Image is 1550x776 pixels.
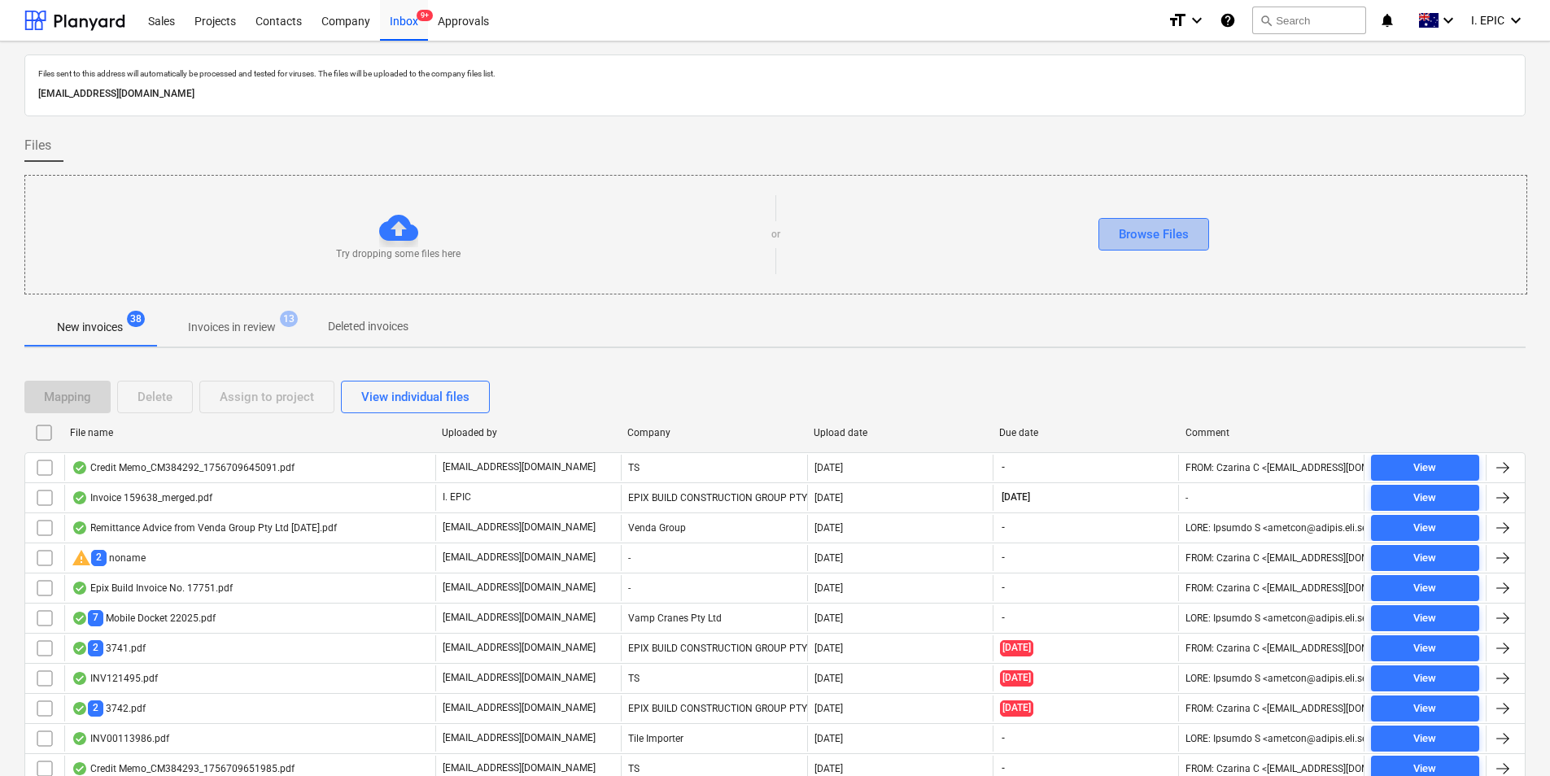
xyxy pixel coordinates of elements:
div: View [1413,700,1436,718]
span: warning [72,548,91,568]
span: [DATE] [1000,490,1032,504]
button: Search [1252,7,1366,34]
p: [EMAIL_ADDRESS][DOMAIN_NAME] [443,641,596,655]
div: noname [72,548,146,568]
div: View [1413,669,1436,688]
div: EPIX BUILD CONSTRUCTION GROUP PTY LTD [621,695,806,722]
button: View [1371,635,1479,661]
p: [EMAIL_ADDRESS][DOMAIN_NAME] [443,611,596,625]
div: - [621,545,806,571]
div: Uploaded by [442,427,614,438]
div: Credit Memo_CM384292_1756709645091.pdf [72,461,295,474]
div: - [621,575,806,601]
div: OCR finished [72,461,88,474]
div: Tile Importer [621,726,806,752]
i: Knowledge base [1220,11,1236,30]
div: EPIX BUILD CONSTRUCTION GROUP PTY LTD [621,485,806,511]
p: [EMAIL_ADDRESS][DOMAIN_NAME] [38,85,1512,102]
div: [DATE] [814,582,843,594]
div: View [1413,519,1436,538]
div: [DATE] [814,703,843,714]
div: OCR finished [72,521,88,534]
div: 3741.pdf [72,640,146,656]
div: View individual files [361,386,469,408]
div: OCR finished [72,642,88,655]
p: I. EPIC [443,490,471,504]
button: Browse Files [1098,218,1209,251]
span: 2 [88,700,103,716]
div: OCR finished [72,702,88,715]
span: 2 [88,640,103,656]
span: - [1000,460,1006,474]
button: View [1371,695,1479,722]
span: Files [24,136,51,155]
span: 13 [280,311,298,327]
button: View [1371,515,1479,541]
p: [EMAIL_ADDRESS][DOMAIN_NAME] [443,671,596,685]
div: Venda Group [621,515,806,541]
div: OCR finished [72,612,88,625]
div: EPIX BUILD CONSTRUCTION GROUP PTY LTD [621,635,806,661]
div: TS [621,665,806,691]
div: Company [627,427,800,438]
div: [DATE] [814,462,843,473]
div: View [1413,489,1436,508]
div: View [1413,730,1436,748]
button: View [1371,605,1479,631]
div: [DATE] [814,522,843,534]
div: OCR finished [72,672,88,685]
span: - [1000,521,1006,534]
span: 38 [127,311,145,327]
button: View [1371,545,1479,571]
div: Upload date [814,427,986,438]
div: 3742.pdf [72,700,146,716]
div: View [1413,459,1436,477]
span: - [1000,581,1006,595]
p: [EMAIL_ADDRESS][DOMAIN_NAME] [443,581,596,595]
div: Mobile Docket 22025.pdf [72,610,216,626]
div: View [1413,639,1436,658]
button: View [1371,455,1479,481]
div: Vamp Cranes Pty Ltd [621,605,806,631]
p: [EMAIL_ADDRESS][DOMAIN_NAME] [443,460,596,474]
div: Browse Files [1119,224,1189,245]
div: [DATE] [814,763,843,774]
i: keyboard_arrow_down [1506,11,1526,30]
div: OCR finished [72,762,88,775]
div: OCR finished [72,582,88,595]
span: 7 [88,610,103,626]
p: [EMAIL_ADDRESS][DOMAIN_NAME] [443,761,596,775]
i: keyboard_arrow_down [1187,11,1207,30]
i: keyboard_arrow_down [1439,11,1458,30]
span: [DATE] [1000,670,1033,686]
span: - [1000,611,1006,625]
div: View [1413,579,1436,598]
div: View [1413,549,1436,568]
div: Remittance Advice from Venda Group Pty Ltd [DATE].pdf [72,521,337,534]
div: Credit Memo_CM384293_1756709651985.pdf [72,762,295,775]
span: 9+ [417,10,433,21]
div: [DATE] [814,552,843,564]
span: - [1000,551,1006,565]
i: format_size [1168,11,1187,30]
div: OCR finished [72,732,88,745]
div: [DATE] [814,492,843,504]
button: View [1371,726,1479,752]
iframe: Chat Widget [1469,698,1550,776]
p: Invoices in review [188,319,276,336]
i: notifications [1379,11,1395,30]
span: - [1000,731,1006,745]
button: View [1371,575,1479,601]
div: View [1413,609,1436,628]
p: New invoices [57,319,123,336]
div: - [1185,492,1188,504]
div: Comment [1185,427,1358,438]
span: I. EPIC [1471,14,1504,27]
span: 2 [91,550,107,565]
p: [EMAIL_ADDRESS][DOMAIN_NAME] [443,521,596,534]
p: Files sent to this address will automatically be processed and tested for viruses. The files will... [38,68,1512,79]
div: Invoice 159638_merged.pdf [72,491,212,504]
p: [EMAIL_ADDRESS][DOMAIN_NAME] [443,731,596,745]
div: File name [70,427,429,438]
